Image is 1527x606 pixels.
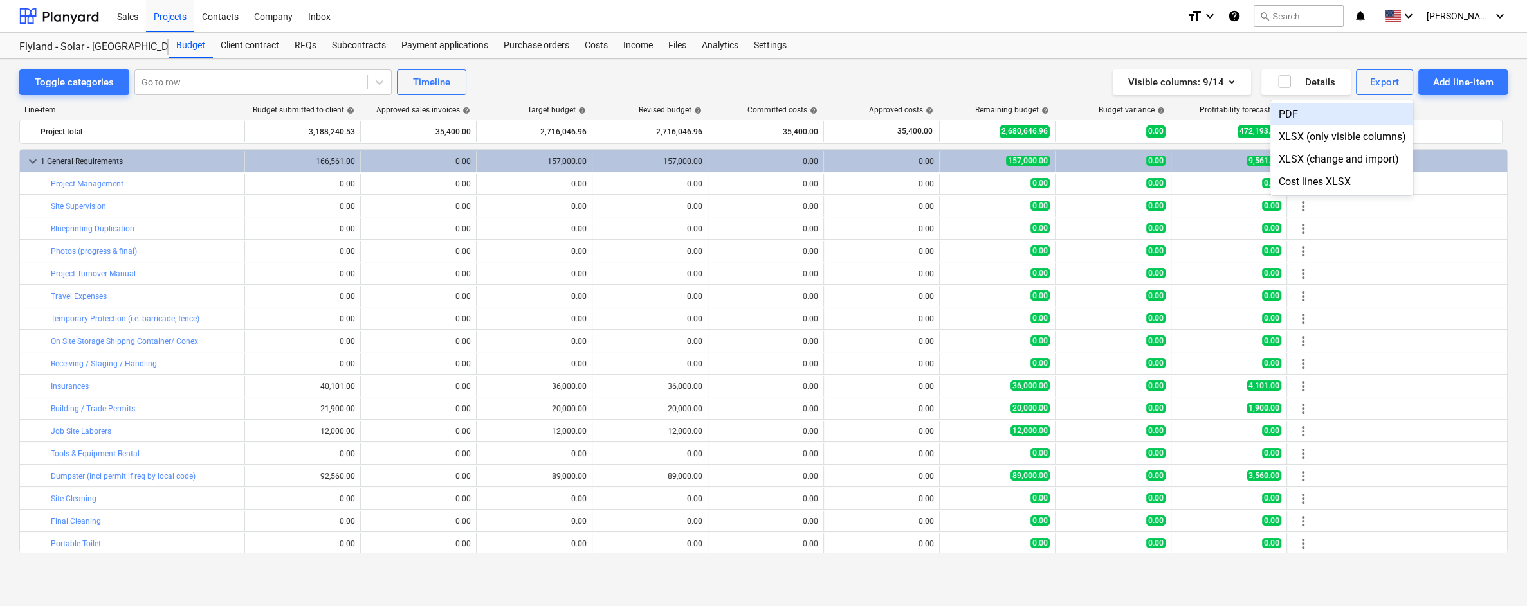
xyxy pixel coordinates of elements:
div: Cost lines XLSX [1270,170,1413,193]
div: XLSX (change and import) [1270,148,1413,170]
div: Project total [41,121,239,142]
div: XLSX (only visible columns) [1270,125,1413,148]
iframe: Chat Widget [1463,544,1527,606]
div: PDF [1270,103,1413,125]
div: Line-item [19,105,244,114]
